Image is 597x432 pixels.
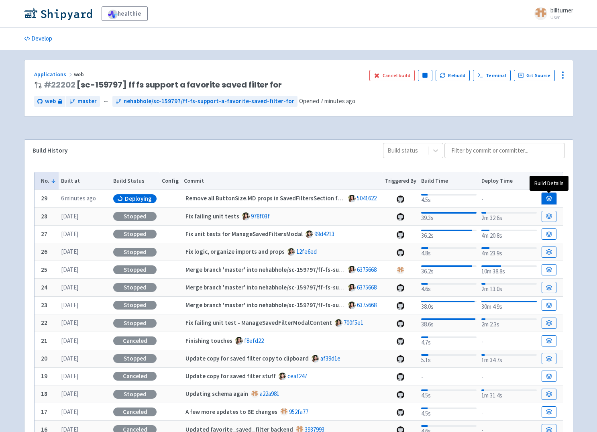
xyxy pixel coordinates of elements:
[113,319,157,328] div: Stopped
[185,212,239,220] strong: Fix failing unit tests
[125,195,152,203] span: Deploying
[421,264,476,276] div: 36.2s
[113,230,157,238] div: Stopped
[473,70,510,81] a: Terminal
[61,230,78,238] time: [DATE]
[185,194,369,202] strong: Remove all ButtonSize.MD props in SavedFiltersSection feature area
[481,193,536,204] div: -
[481,317,536,329] div: 2m 2.3s
[260,390,279,397] a: a22a981
[542,211,556,222] a: Build Details
[61,194,96,202] time: 6 minutes ago
[542,264,556,275] a: Build Details
[159,172,181,190] th: Config
[185,355,309,362] strong: Update copy for saved filter copy to clipboard
[382,172,419,190] th: Triggered By
[296,248,317,255] a: 12fe6ed
[185,266,430,273] strong: Merge branch 'master' into nehabhole/sc-159797/ff-fs-support-a-favorite-saved-filter-for
[542,247,556,258] a: Build Details
[514,70,555,81] a: Git Source
[542,193,556,204] a: Build Details
[41,230,47,238] b: 27
[289,408,308,416] a: 952fa77
[113,408,157,416] div: Canceled
[61,319,78,326] time: [DATE]
[113,283,157,292] div: Stopped
[314,230,334,238] a: 99d4213
[124,97,294,106] span: nehabhole/sc-159797/ff-fs-support-a-favorite-saved-filter-for
[61,337,78,344] time: [DATE]
[185,283,430,291] strong: Merge branch 'master' into nehabhole/sc-159797/ff-fs-support-a-favorite-saved-filter-for
[113,372,157,381] div: Canceled
[421,371,476,382] div: -
[41,194,47,202] b: 29
[421,246,476,258] div: 4.8s
[357,194,377,202] a: 5041622
[299,97,355,105] span: Opened
[77,97,97,106] span: master
[34,96,65,107] a: web
[61,355,78,362] time: [DATE]
[185,372,276,380] strong: Update copy for saved filter stuff
[421,192,476,205] div: 4.5s
[41,283,47,291] b: 24
[481,264,536,276] div: 10m 38.8s
[421,281,476,294] div: 4.6s
[320,355,340,362] a: af39d1e
[421,335,476,347] div: 4.7s
[542,282,556,293] a: Build Details
[550,6,573,14] span: billturner
[481,281,536,294] div: 2m 13.0s
[41,390,47,397] b: 18
[113,212,157,221] div: Stopped
[41,212,47,220] b: 28
[542,318,556,329] a: Build Details
[185,337,232,344] strong: Finishing touches
[41,372,47,380] b: 19
[481,246,536,258] div: 4m 23.9s
[41,266,47,273] b: 25
[251,212,270,220] a: 978f03f
[185,230,303,238] strong: Fix unit tests for ManageSavedFiltersModal
[66,96,100,107] a: master
[113,336,157,345] div: Canceled
[481,228,536,240] div: 4m 20.8s
[41,355,47,362] b: 20
[421,353,476,365] div: 5.1s
[479,172,539,190] th: Deploy Time
[185,248,285,255] strong: Fix logic, organize imports and props
[61,283,78,291] time: [DATE]
[421,317,476,329] div: 38.6s
[61,301,78,309] time: [DATE]
[74,71,85,78] span: web
[61,390,78,397] time: [DATE]
[185,408,277,416] strong: A few more updates to BE changes
[357,283,377,291] a: 6375668
[481,210,536,223] div: 2m 32.6s
[357,266,377,273] a: 6375668
[113,248,157,257] div: Stopped
[112,96,297,107] a: nehabhole/sc-159797/ff-fs-support-a-favorite-saved-filter-for
[357,301,377,309] a: 6375668
[421,210,476,223] div: 39.3s
[185,390,248,397] strong: Updating schema again
[444,143,565,158] input: Filter by commit or committer...
[320,97,355,105] time: 7 minutes ago
[185,319,332,326] strong: Fix failing unit test - ManageSavedFilterModalContent
[41,301,47,309] b: 23
[530,7,573,20] a: billturner User
[61,212,78,220] time: [DATE]
[481,407,536,418] div: -
[181,172,382,190] th: Commit
[421,299,476,312] div: 38.0s
[34,71,74,78] a: Applications
[185,301,430,309] strong: Merge branch 'master' into nehabhole/sc-159797/ff-fs-support-a-favorite-saved-filter-for
[41,177,56,185] button: No.
[102,6,148,21] a: healthie
[421,228,476,240] div: 36.2s
[41,408,47,416] b: 17
[481,388,536,400] div: 1m 31.4s
[33,146,370,155] div: Build History
[542,371,556,382] a: Build Details
[542,389,556,400] a: Build Details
